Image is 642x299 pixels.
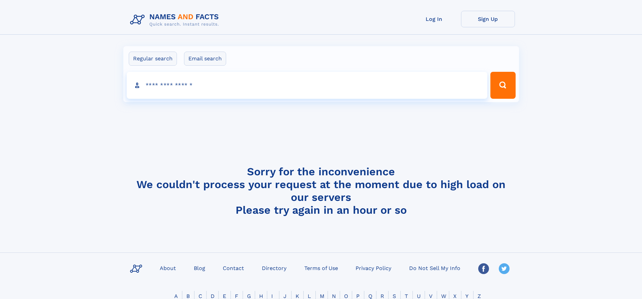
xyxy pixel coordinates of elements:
a: Directory [259,263,289,273]
h4: Sorry for the inconvenience We couldn't process your request at the moment due to high load on ou... [127,165,515,216]
label: Email search [184,52,226,66]
input: search input [127,72,488,99]
img: Facebook [478,263,489,274]
img: Logo Names and Facts [127,11,224,29]
a: Contact [220,263,247,273]
a: Privacy Policy [353,263,394,273]
a: Terms of Use [302,263,341,273]
label: Regular search [129,52,177,66]
a: Sign Up [461,11,515,27]
a: Log In [407,11,461,27]
a: Blog [191,263,208,273]
a: Do Not Sell My Info [406,263,463,273]
button: Search Button [490,72,515,99]
a: About [157,263,179,273]
img: Twitter [499,263,510,274]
